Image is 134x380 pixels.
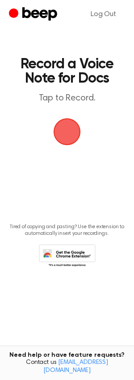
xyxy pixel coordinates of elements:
[16,57,118,86] h1: Record a Voice Note for Docs
[9,6,59,23] a: Beep
[82,4,125,25] a: Log Out
[16,93,118,104] p: Tap to Record.
[5,359,129,375] span: Contact us
[43,359,108,374] a: [EMAIL_ADDRESS][DOMAIN_NAME]
[7,224,127,237] p: Tired of copying and pasting? Use the extension to automatically insert your recordings.
[54,118,80,145] img: Beep Logo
